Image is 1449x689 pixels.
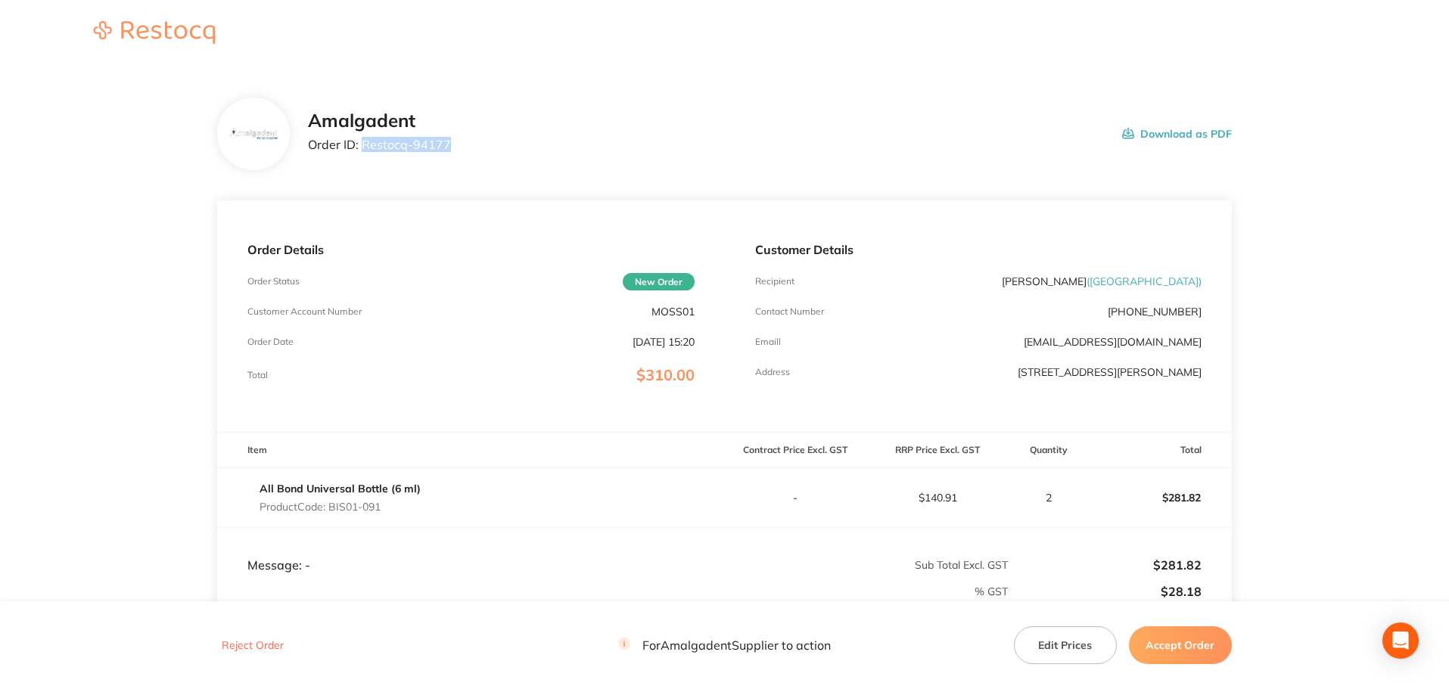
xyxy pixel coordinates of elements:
[1009,585,1202,598] p: $28.18
[1018,366,1202,378] p: [STREET_ADDRESS][PERSON_NAME]
[636,365,695,384] span: $310.00
[308,138,451,151] p: Order ID: Restocq- 94177
[623,273,695,290] span: New Order
[755,276,794,287] p: Recipient
[1129,626,1232,664] button: Accept Order
[247,370,268,380] p: Total
[1087,275,1202,288] span: ( [GEOGRAPHIC_DATA] )
[1009,558,1202,572] p: $281.82
[79,21,230,46] a: Restocq logo
[755,337,781,347] p: Emaill
[308,110,451,132] h2: Amalgadent
[755,306,824,317] p: Contact Number
[1002,275,1202,287] p: [PERSON_NAME]
[247,306,362,317] p: Customer Account Number
[1014,626,1117,664] button: Edit Prices
[1122,110,1232,157] button: Download as PDF
[1090,480,1231,516] p: $281.82
[1009,433,1090,468] th: Quantity
[726,492,866,504] p: -
[725,433,867,468] th: Contract Price Excl. GST
[79,21,230,44] img: Restocq logo
[247,243,694,256] p: Order Details
[229,128,278,141] img: b285Ymlzag
[217,639,288,653] button: Reject Order
[260,482,421,495] a: All Bond Universal Bottle (6 ml)
[1090,433,1232,468] th: Total
[866,433,1009,468] th: RRP Price Excl. GST
[260,501,421,513] p: Product Code: BIS01-091
[1382,622,1419,659] div: Open Intercom Messenger
[618,638,831,653] p: For Amalgadent Supplier to action
[247,337,294,347] p: Order Date
[217,527,724,573] td: Message: -
[633,336,695,348] p: [DATE] 15:20
[726,559,1008,571] p: Sub Total Excl. GST
[1108,306,1202,318] p: [PHONE_NUMBER]
[1024,335,1202,349] a: [EMAIL_ADDRESS][DOMAIN_NAME]
[755,367,790,377] p: Address
[218,585,1008,597] p: % GST
[755,243,1202,256] p: Customer Details
[651,306,695,318] p: MOSS01
[1009,492,1089,504] p: 2
[217,433,724,468] th: Item
[247,276,300,287] p: Order Status
[867,492,1008,504] p: $140.91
